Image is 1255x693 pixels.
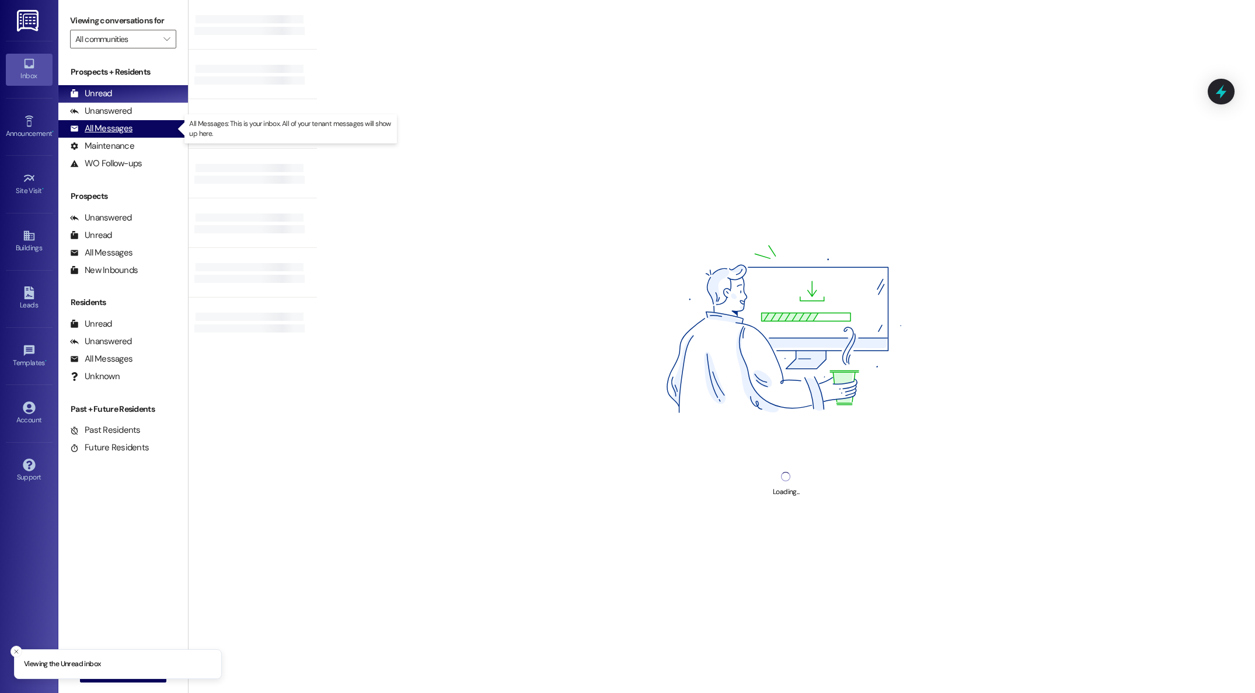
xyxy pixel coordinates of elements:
div: All Messages [70,247,133,259]
div: Prospects [58,190,188,202]
div: Unread [70,229,112,242]
a: Site Visit • [6,169,53,200]
div: Past + Future Residents [58,403,188,415]
span: • [52,128,54,136]
a: Leads [6,283,53,314]
a: Support [6,455,53,487]
a: Templates • [6,341,53,372]
label: Viewing conversations for [70,12,176,30]
button: Close toast [11,646,22,657]
span: • [45,357,47,365]
div: Unknown [70,370,120,383]
div: Maintenance [70,140,134,152]
a: Inbox [6,54,53,85]
img: ResiDesk Logo [17,10,41,32]
div: Unread [70,87,112,100]
p: All Messages: This is your inbox. All of your tenant messages will show up here. [189,119,392,139]
i:  [163,34,170,44]
div: Unanswered [70,335,132,348]
div: Past Residents [70,424,141,436]
input: All communities [75,30,158,48]
div: Loading... [773,486,799,498]
div: All Messages [70,353,133,365]
div: New Inbounds [70,264,138,276]
div: Prospects + Residents [58,66,188,78]
div: WO Follow-ups [70,157,142,170]
div: All Messages [70,123,133,135]
div: Unanswered [70,105,132,117]
a: Buildings [6,226,53,257]
div: Unanswered [70,212,132,224]
div: Future Residents [70,442,149,454]
a: Account [6,398,53,429]
div: Unread [70,318,112,330]
div: Residents [58,296,188,309]
span: • [42,185,44,193]
p: Viewing the Unread inbox [24,659,100,670]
